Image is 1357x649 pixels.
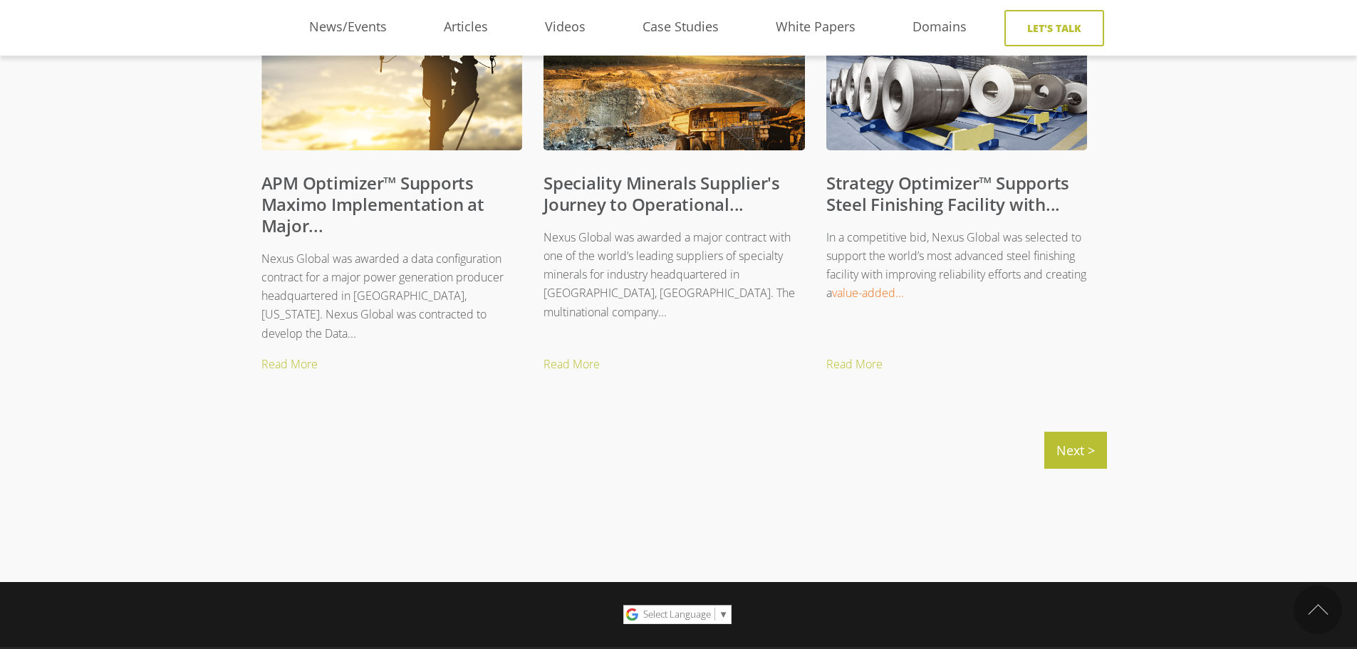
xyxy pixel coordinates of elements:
[544,228,805,321] p: Nexus Global was awarded a major contract with one of the world’s leading suppliers of specialty ...
[415,16,516,38] a: Articles
[884,16,995,38] a: Domains
[261,171,484,237] a: APM Optimizer™ Supports Maximo Implementation at Major...
[643,608,711,621] span: Select Language
[544,8,805,162] img: Speciality Minerals Supplier's Journey to Operational Excellence with Business Optimizer™
[826,228,1088,303] p: In a competitive bid, Nexus Global was selected to support the world’s most advanced steel finish...
[719,608,728,621] span: ▼
[826,171,1069,216] a: Strategy Optimizer™ Supports Steel Finishing Facility with...
[281,16,415,38] a: News/Events
[826,354,1109,375] a: Read More
[1004,10,1104,46] a: Let's Talk
[643,608,728,621] a: Select Language​
[1044,432,1107,469] a: Next >
[261,249,523,343] p: Nexus Global was awarded a data configuration contract for a major power generation producer head...
[261,8,523,162] img: APM Optimizer™ Supports Maximo Implementation at Major Power Gen Co-op
[261,354,544,375] a: Read More
[614,16,747,38] a: Case Studies
[747,16,884,38] a: White Papers
[544,171,780,216] a: Speciality Minerals Supplier's Journey to Operational...
[516,16,614,38] a: Videos
[544,354,826,375] a: Read More
[832,285,904,301] a: value-added...
[826,8,1088,162] img: Strategy Optimizer™ Supports Steel Finishing Facility with FMEA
